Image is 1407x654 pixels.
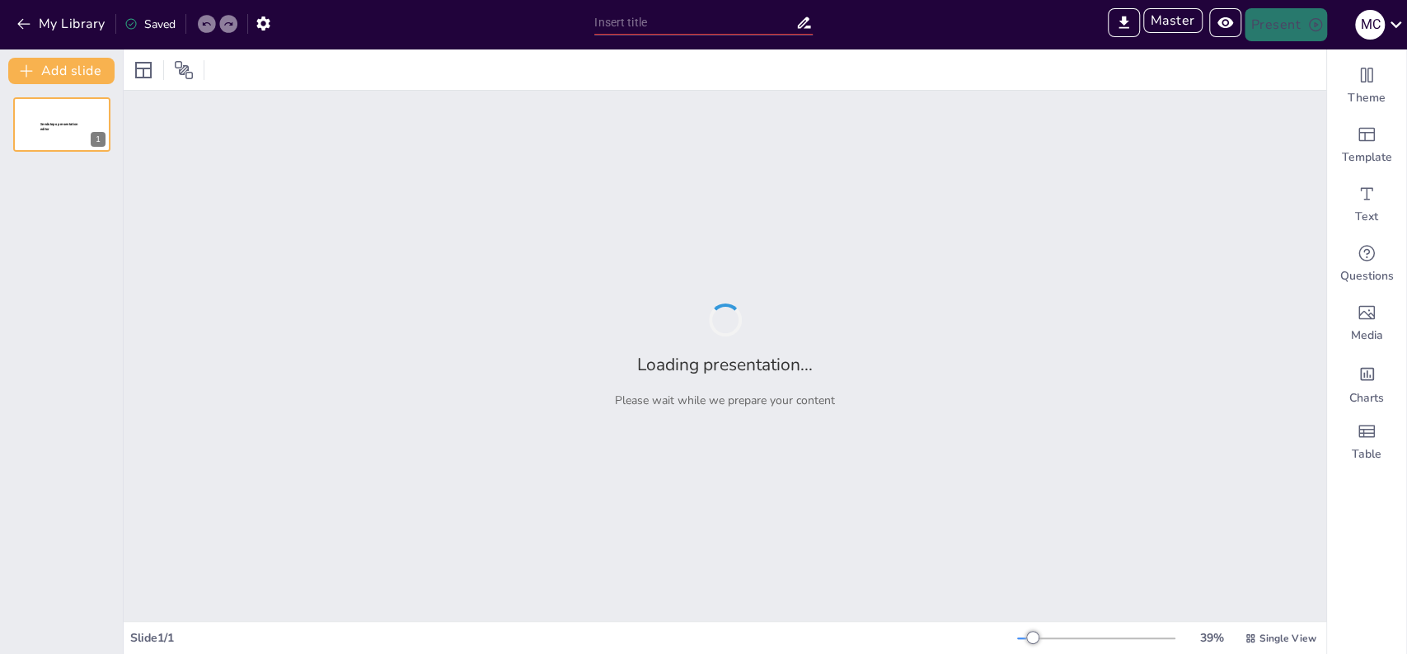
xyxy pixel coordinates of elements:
span: Media [1351,327,1383,344]
div: Add charts and graphs [1327,353,1406,412]
div: Get real-time input from your audience [1327,234,1406,294]
span: Template [1342,149,1392,166]
div: Layout [130,57,157,83]
button: Master [1143,8,1203,33]
button: Present [1245,8,1327,41]
span: Enter Master Mode [1143,8,1209,41]
div: M C [1355,10,1385,40]
div: Add ready made slides [1327,115,1406,175]
div: Change the overall theme [1327,56,1406,115]
span: Table [1352,446,1381,463]
span: Export to PowerPoint [1108,8,1140,41]
span: Single View [1259,632,1316,645]
span: Charts [1349,390,1384,407]
span: Text [1355,209,1378,225]
h2: Loading presentation... [637,353,813,376]
button: M C [1355,8,1385,41]
button: Add slide [8,58,115,84]
p: Please wait while we prepare your content [615,393,835,408]
input: Insert title [594,11,795,35]
div: Slide 1 / 1 [130,630,1017,646]
span: Position [174,60,194,80]
div: Add a table [1327,412,1406,472]
span: Questions [1340,268,1394,285]
span: Preview Presentation [1209,8,1245,41]
div: Saved [124,16,176,32]
span: Theme [1348,90,1386,106]
div: 1 [91,132,106,147]
div: 39 % [1192,630,1231,646]
div: Add text boxes [1327,175,1406,234]
div: Add images, graphics, shapes or video [1327,294,1406,353]
div: 1 [13,97,110,152]
span: Sendsteps presentation editor [40,122,78,131]
button: My Library [12,11,112,37]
